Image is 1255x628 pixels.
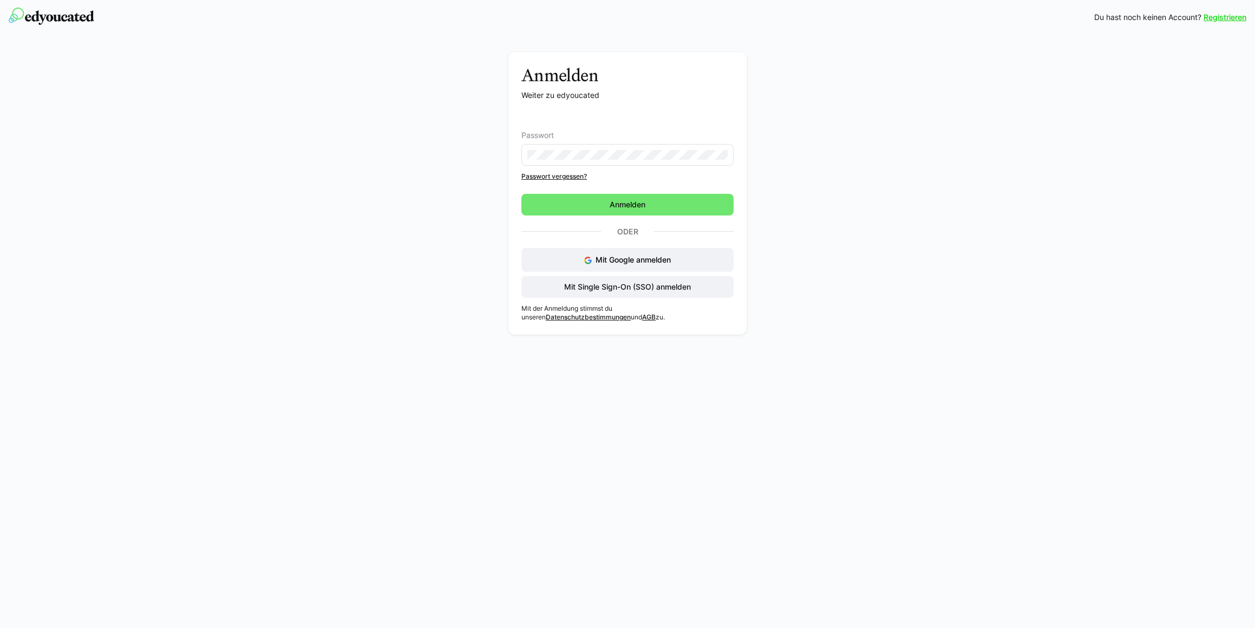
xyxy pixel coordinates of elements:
[596,255,671,264] span: Mit Google anmelden
[563,282,692,292] span: Mit Single Sign-On (SSO) anmelden
[9,8,94,25] img: edyoucated
[521,276,734,298] button: Mit Single Sign-On (SSO) anmelden
[521,172,734,181] a: Passwort vergessen?
[642,313,656,321] a: AGB
[546,313,631,321] a: Datenschutzbestimmungen
[608,199,647,210] span: Anmelden
[521,90,734,101] p: Weiter zu edyoucated
[521,304,734,322] p: Mit der Anmeldung stimmst du unseren und zu.
[521,131,554,140] span: Passwort
[1204,12,1246,23] a: Registrieren
[1094,12,1201,23] span: Du hast noch keinen Account?
[521,194,734,215] button: Anmelden
[521,65,734,86] h3: Anmelden
[601,224,654,239] p: Oder
[521,248,734,272] button: Mit Google anmelden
